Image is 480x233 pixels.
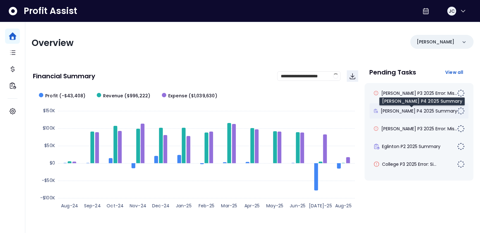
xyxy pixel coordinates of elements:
[382,161,437,167] span: College P3 2025 Error: Si...
[24,5,77,17] span: Profit Assist
[382,143,441,150] span: Eglinton P2 2025 Summary
[221,203,237,209] text: Mar-25
[32,37,74,49] span: Overview
[449,8,455,14] span: JC
[457,143,465,150] img: Not yet Started
[176,203,192,209] text: Jan-25
[42,177,55,184] text: -$50K
[84,203,101,209] text: Sep-24
[33,73,95,79] p: Financial Summary
[457,107,465,115] img: Not yet Started
[347,70,358,82] button: Download
[61,203,78,209] text: Aug-24
[107,203,124,209] text: Oct-24
[130,203,146,209] text: Nov-24
[457,160,465,168] img: Not yet Started
[370,69,416,75] p: Pending Tasks
[381,126,457,132] span: [PERSON_NAME] P3 2025 Error: Mis...
[381,90,457,96] span: [PERSON_NAME] P3 2025 Error: Mis...
[168,93,217,99] span: Expense ($1,039,630)
[152,203,169,209] text: Dec-24
[445,69,464,75] span: View all
[199,203,214,209] text: Feb-25
[40,195,55,201] text: -$100K
[266,203,283,209] text: May-25
[244,203,260,209] text: Apr-25
[309,203,332,209] text: [DATE]-25
[457,125,465,133] img: Not yet Started
[45,93,85,99] span: Profit (-$43,408)
[457,89,465,97] img: Not yet Started
[43,107,55,114] text: $150K
[381,108,457,114] span: [PERSON_NAME] P4 2025 Summary
[50,160,55,166] text: $0
[335,203,352,209] text: Aug-25
[43,125,55,131] text: $100K
[44,142,55,149] text: $50K
[417,39,454,45] p: [PERSON_NAME]
[440,67,469,78] button: View all
[290,203,306,209] text: Jun-25
[103,93,151,99] span: Revenue ($996,222)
